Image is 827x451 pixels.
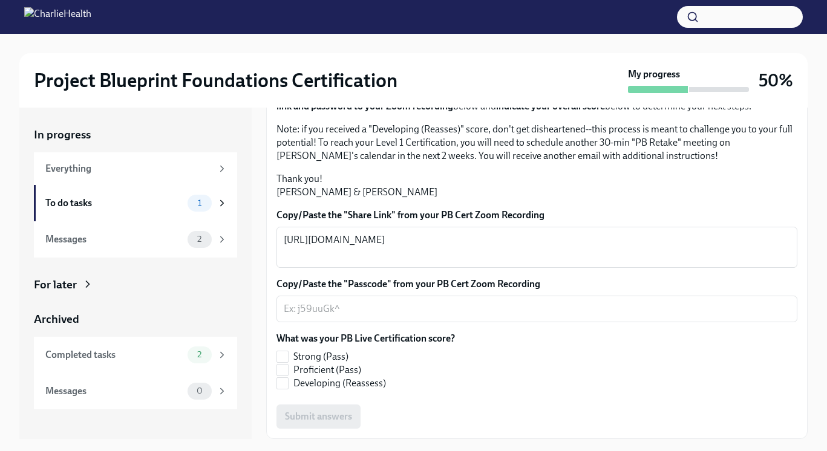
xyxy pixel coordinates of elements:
[293,363,361,377] span: Proficient (Pass)
[45,162,212,175] div: Everything
[190,350,209,359] span: 2
[759,70,793,91] h3: 50%
[276,172,797,199] p: Thank you! [PERSON_NAME] & [PERSON_NAME]
[284,233,790,262] textarea: [URL][DOMAIN_NAME]
[628,68,680,81] strong: My progress
[34,311,237,327] a: Archived
[34,127,237,143] a: In progress
[189,386,210,395] span: 0
[34,221,237,258] a: Messages2
[34,68,397,92] h2: Project Blueprint Foundations Certification
[45,348,183,362] div: Completed tasks
[276,209,797,222] label: Copy/Paste the "Share Link" from your PB Cert Zoom Recording
[276,332,455,345] label: What was your PB Live Certification score?
[34,337,237,373] a: Completed tasks2
[24,7,91,27] img: CharlieHealth
[45,196,183,210] div: To do tasks
[34,277,237,293] a: For later
[34,277,77,293] div: For later
[34,185,237,221] a: To do tasks1
[190,235,209,244] span: 2
[293,350,348,363] span: Strong (Pass)
[276,123,797,163] p: Note: if you received a "Developing (Reasses)" score, don't get disheartened--this process is mea...
[191,198,209,207] span: 1
[276,277,797,291] label: Copy/Paste the "Passcode" from your PB Cert Zoom Recording
[293,377,386,390] span: Developing (Reassess)
[34,373,237,409] a: Messages0
[45,384,183,398] div: Messages
[34,152,237,185] a: Everything
[45,233,183,246] div: Messages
